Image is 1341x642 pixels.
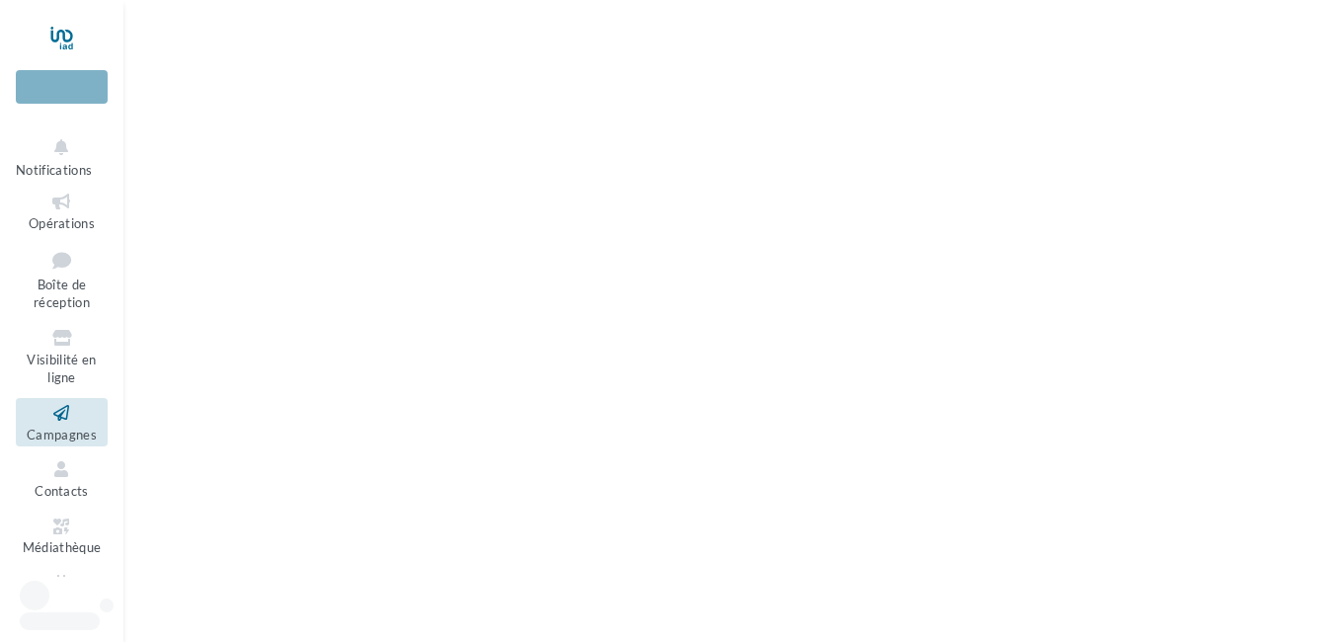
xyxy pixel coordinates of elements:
a: Boîte de réception [16,243,108,315]
a: Médiathèque [16,512,108,560]
div: Nouvelle campagne [16,70,108,104]
span: Campagnes [27,427,97,442]
a: Calendrier [16,568,108,616]
span: Opérations [29,215,95,231]
span: Visibilité en ligne [27,352,96,386]
span: Médiathèque [23,540,102,556]
span: Boîte de réception [34,277,90,311]
a: Visibilité en ligne [16,323,108,390]
a: Opérations [16,187,108,235]
span: Contacts [35,483,89,499]
span: Notifications [16,162,92,178]
a: Contacts [16,454,108,503]
a: Campagnes [16,398,108,446]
